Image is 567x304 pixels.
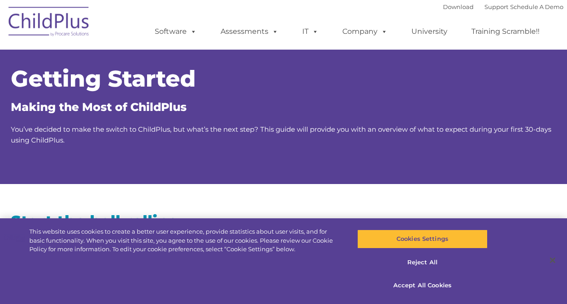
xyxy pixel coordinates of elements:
[357,230,488,249] button: Cookies Settings
[443,3,563,10] font: |
[29,227,340,254] div: This website uses cookies to create a better user experience, provide statistics about user visit...
[357,253,488,272] button: Reject All
[4,0,94,46] img: ChildPlus by Procare Solutions
[357,276,488,295] button: Accept All Cookies
[484,3,508,10] a: Support
[11,65,196,92] span: Getting Started
[462,23,549,41] a: Training Scramble!!
[402,23,456,41] a: University
[333,23,396,41] a: Company
[543,250,562,270] button: Close
[11,125,551,144] span: You’ve decided to make the switch to ChildPlus, but what’s the next step? This guide will provide...
[146,23,206,41] a: Software
[443,3,474,10] a: Download
[212,23,287,41] a: Assessments
[11,100,187,114] span: Making the Most of ChildPlus
[510,3,563,10] a: Schedule A Demo
[293,23,327,41] a: IT
[11,211,277,231] h2: Start the ball rolling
